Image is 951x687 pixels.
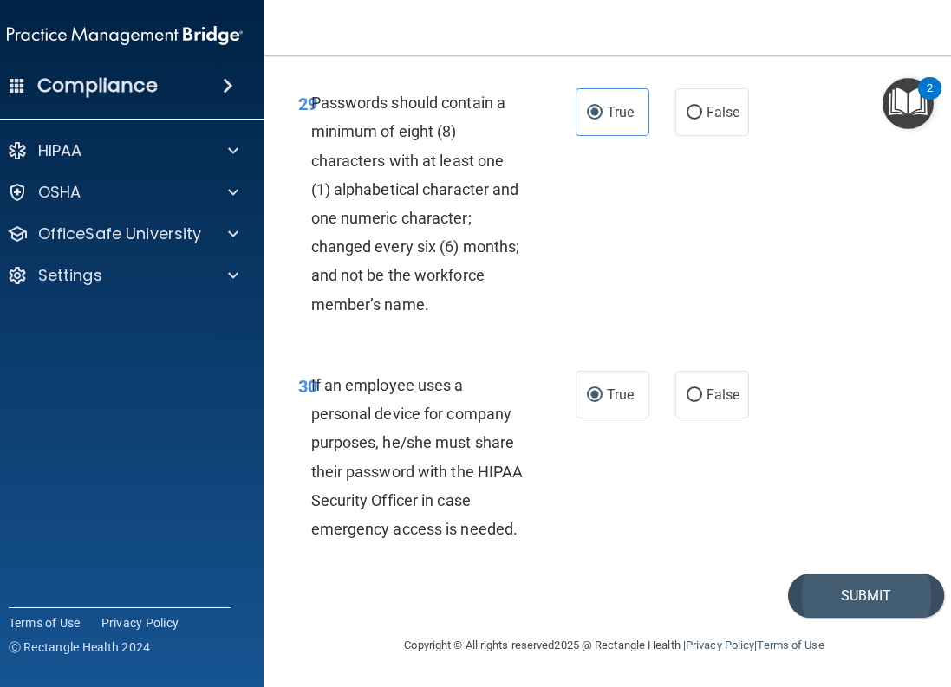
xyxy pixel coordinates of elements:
[607,386,634,403] span: True
[7,18,243,53] img: PMB logo
[707,386,740,403] span: False
[788,574,944,618] button: Submit
[707,104,740,120] span: False
[587,107,603,120] input: True
[927,88,933,111] div: 2
[298,618,931,673] div: Copyright © All rights reserved 2025 @ Rectangle Health | |
[9,614,81,632] a: Terms of Use
[298,94,317,114] span: 29
[757,638,824,651] a: Terms of Use
[311,94,520,314] span: Passwords should contain a minimum of eight (8) characters with at least one (1) alphabetical cha...
[7,265,238,286] a: Settings
[7,140,238,161] a: HIPAA
[883,78,934,129] button: Open Resource Center, 2 new notifications
[7,224,238,244] a: OfficeSafe University
[38,265,102,286] p: Settings
[607,104,634,120] span: True
[687,107,702,120] input: False
[298,376,317,397] span: 30
[311,376,524,538] span: If an employee uses a personal device for company purposes, he/she must share their password with...
[38,182,81,203] p: OSHA
[7,182,238,203] a: OSHA
[101,614,179,632] a: Privacy Policy
[37,74,158,98] h4: Compliance
[38,140,82,161] p: HIPAA
[9,638,151,656] span: Ⓒ Rectangle Health 2024
[687,389,702,402] input: False
[864,567,930,633] iframe: Drift Widget Chat Controller
[686,638,754,651] a: Privacy Policy
[587,389,603,402] input: True
[38,224,202,244] p: OfficeSafe University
